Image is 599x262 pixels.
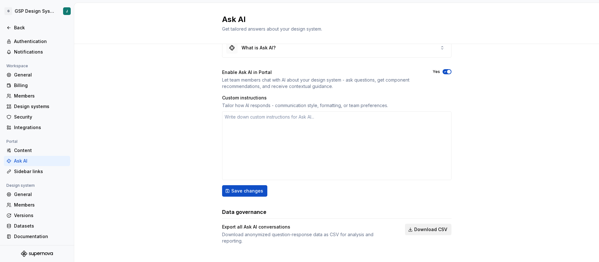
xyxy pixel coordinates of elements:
label: Yes [433,69,440,74]
span: Download CSV [414,226,447,233]
h2: Ask AI [222,14,444,25]
a: Design systems [4,101,70,112]
a: Datasets [4,221,70,231]
div: Workspace [4,62,31,70]
a: General [4,189,70,200]
a: Content [4,145,70,156]
div: Content [14,147,68,154]
a: Security [4,112,70,122]
div: Export all Ask AI conversations [222,224,393,230]
button: Download CSV [405,224,451,235]
a: Members [4,91,70,101]
div: Design systems [14,103,68,110]
div: Sidebar links [14,168,68,175]
div: Datasets [14,223,68,229]
button: Save changes [222,185,267,197]
div: Documentation [14,233,68,240]
a: Members [4,200,70,210]
div: Ask AI [14,158,68,164]
h3: Data governance [222,208,266,216]
div: Notifications [14,49,68,55]
div: General [14,72,68,78]
div: What is Ask AI? [242,45,276,51]
div: General [14,191,68,198]
div: J [66,9,68,14]
div: Security [14,114,68,120]
a: Versions [4,210,70,221]
span: Get tailored answers about your design system. [222,26,322,32]
a: Billing [4,80,70,91]
div: Portal [4,138,20,145]
div: Members [14,202,68,208]
div: Enable Ask AI in Portal [222,69,421,76]
div: Back [14,25,68,31]
a: Back [4,23,70,33]
a: Authentication [4,36,70,47]
div: Design system [4,182,37,189]
div: Custom instructions [222,95,451,101]
span: Save changes [231,188,263,194]
a: Sidebar links [4,166,70,177]
div: Authentication [14,38,68,45]
div: Let team members chat with AI about your design system - ask questions, get component recommendat... [222,77,421,90]
a: Documentation [4,231,70,242]
div: Integrations [14,124,68,131]
div: Members [14,93,68,99]
div: Billing [14,82,68,89]
a: Integrations [4,122,70,133]
a: General [4,70,70,80]
a: Notifications [4,47,70,57]
div: Download anonymized question-response data as CSV for analysis and reporting. [222,231,393,244]
div: Tailor how AI responds - communication style, formatting, or team preferences. [222,102,451,109]
svg: Supernova Logo [21,251,53,257]
button: GGSP Design SystemJ [1,4,73,18]
div: GSP Design System [15,8,55,14]
div: Versions [14,212,68,219]
div: G [4,7,12,15]
a: Ask AI [4,156,70,166]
